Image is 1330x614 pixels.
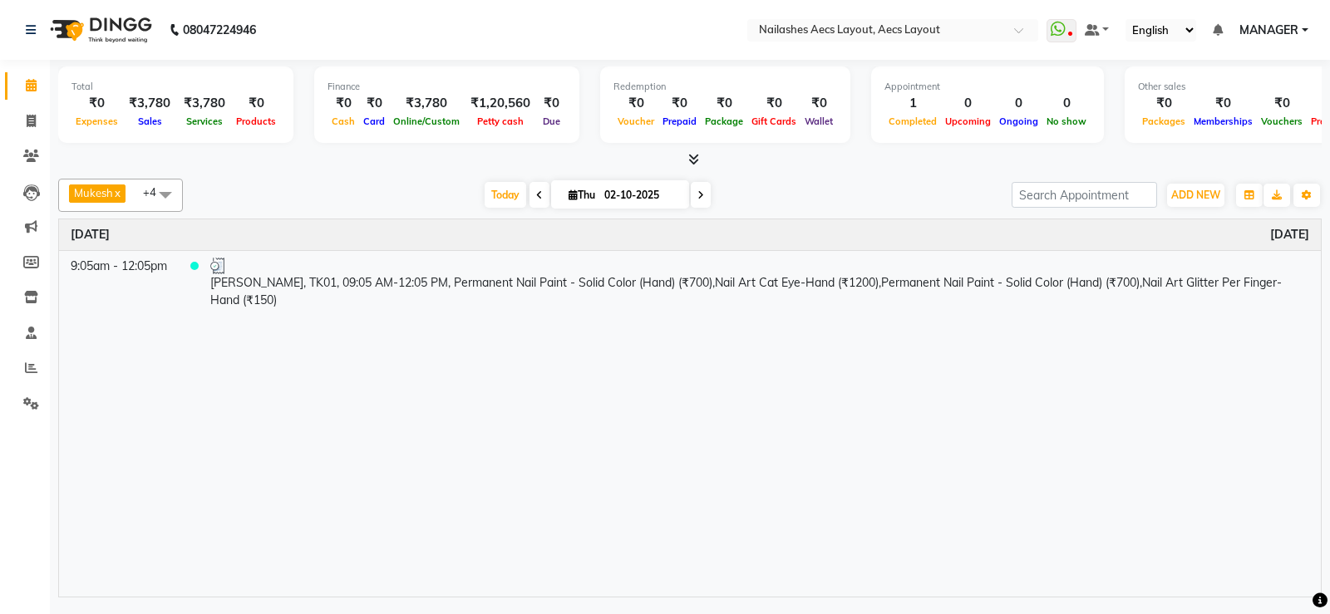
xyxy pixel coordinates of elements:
div: ₹0 [328,94,359,113]
span: Upcoming [941,115,995,127]
span: +4 [143,185,169,199]
div: Total [71,80,280,94]
span: Petty cash [473,115,528,127]
div: ₹0 [71,94,122,113]
span: No show [1042,115,1091,127]
span: Services [182,115,227,127]
button: ADD NEW [1167,184,1224,207]
div: 0 [941,94,995,113]
span: Online/Custom [389,115,464,127]
div: 1 [884,94,941,113]
span: Package [701,115,747,127]
div: ₹0 [613,94,658,113]
input: 2025-10-02 [599,183,682,208]
span: Cash [328,115,359,127]
div: ₹0 [537,94,566,113]
span: Gift Cards [747,115,800,127]
span: Mukesh [74,186,113,199]
span: MANAGER [1239,22,1298,39]
div: ₹3,780 [389,94,464,113]
span: Vouchers [1257,115,1307,127]
span: Expenses [71,115,122,127]
div: ₹0 [1257,94,1307,113]
span: Ongoing [995,115,1042,127]
div: ₹0 [701,94,747,113]
div: ₹3,780 [122,94,177,113]
span: Today [485,182,526,208]
span: Due [539,115,564,127]
a: October 2, 2025 [71,226,110,243]
div: ₹0 [747,94,800,113]
b: 08047224946 [183,7,256,53]
span: Packages [1138,115,1190,127]
span: Card [359,115,389,127]
span: Completed [884,115,941,127]
span: ADD NEW [1171,189,1220,201]
div: ₹0 [1190,94,1257,113]
a: October 2, 2025 [1270,226,1309,243]
span: Products [232,115,280,127]
div: 0 [995,94,1042,113]
div: ₹1,20,560 [464,94,537,113]
td: [PERSON_NAME], TK01, 09:05 AM-12:05 PM, Permanent Nail Paint - Solid Color (Hand) (₹700),Nail Art... [199,250,1321,316]
span: Sales [134,115,166,127]
img: logo [42,7,156,53]
div: Appointment [884,80,1091,94]
span: Thu [564,189,599,201]
div: Finance [328,80,566,94]
div: ₹0 [1138,94,1190,113]
div: ₹0 [658,94,701,113]
div: ₹0 [800,94,837,113]
div: Redemption [613,80,837,94]
a: x [113,186,121,199]
span: Wallet [800,115,837,127]
span: Prepaid [658,115,701,127]
td: 9:05am - 12:05pm [59,250,179,316]
div: ₹0 [232,94,280,113]
div: ₹3,780 [177,94,232,113]
input: Search Appointment [1012,182,1157,208]
div: 0 [1042,94,1091,113]
span: Memberships [1190,115,1257,127]
th: October 2, 2025 [59,219,1321,251]
div: ₹0 [359,94,389,113]
span: Voucher [613,115,658,127]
